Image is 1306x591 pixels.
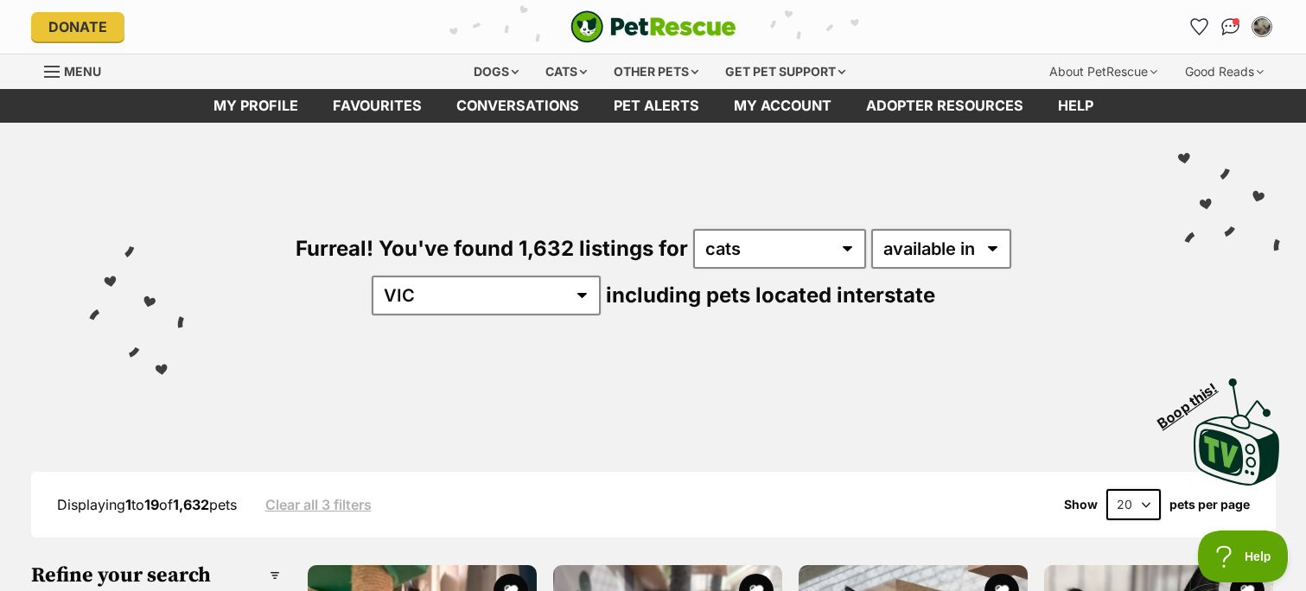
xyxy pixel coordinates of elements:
span: including pets located interstate [606,283,935,308]
iframe: Help Scout Beacon - Open [1198,531,1289,582]
a: Boop this! [1194,363,1280,489]
span: Boop this! [1155,369,1234,431]
a: Conversations [1217,13,1245,41]
strong: 1 [125,496,131,513]
a: My profile [196,89,315,123]
div: Get pet support [713,54,857,89]
a: conversations [439,89,596,123]
div: Dogs [462,54,531,89]
a: Menu [44,54,113,86]
a: My account [717,89,849,123]
button: My account [1248,13,1276,41]
strong: 19 [144,496,159,513]
a: Pet alerts [596,89,717,123]
h3: Refine your search [31,563,281,588]
a: Favourites [315,89,439,123]
div: Cats [533,54,599,89]
img: Lara Madden profile pic [1253,18,1271,35]
a: Favourites [1186,13,1214,41]
a: PetRescue [570,10,736,43]
span: Show [1064,498,1098,512]
img: PetRescue TV logo [1194,378,1280,486]
a: Help [1041,89,1111,123]
div: Other pets [602,54,710,89]
span: Displaying to of pets [57,496,237,513]
img: logo-cat-932fe2b9b8326f06289b0f2fb663e598f794de774fb13d1741a6617ecf9a85b4.svg [570,10,736,43]
div: Good Reads [1173,54,1276,89]
label: pets per page [1169,498,1250,512]
a: Adopter resources [849,89,1041,123]
span: Furreal! You've found 1,632 listings for [296,236,688,261]
ul: Account quick links [1186,13,1276,41]
strong: 1,632 [173,496,209,513]
img: chat-41dd97257d64d25036548639549fe6c8038ab92f7586957e7f3b1b290dea8141.svg [1221,18,1239,35]
div: About PetRescue [1037,54,1169,89]
a: Clear all 3 filters [265,497,372,512]
a: Donate [31,12,124,41]
span: Menu [64,64,101,79]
